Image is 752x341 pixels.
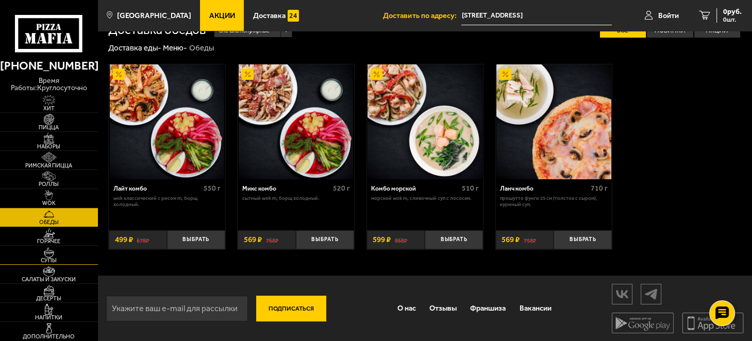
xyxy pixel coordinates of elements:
[113,185,202,193] div: Лайт комбо
[110,64,225,179] img: Лайт комбо
[500,195,608,208] p: Прошутто Фунги 25 см (толстое с сыром), Куриный суп.
[723,16,742,23] span: 0 шт.
[163,43,187,53] a: Меню-
[723,8,742,15] span: 0 руб.
[425,230,483,249] button: Выбрать
[423,296,463,321] a: Отзывы
[500,185,588,193] div: Ланч комбо
[496,64,612,179] a: АкционныйЛанч комбо
[115,236,133,244] span: 499 ₽
[612,285,632,303] img: vk
[371,195,479,201] p: Морской Wok M, Сливочный суп с лососем.
[288,10,299,22] img: 15daf4d41897b9f0e9f617042186c801.svg
[462,184,479,193] span: 510 г
[109,64,225,179] a: АкционныйЛайт комбо
[238,64,354,179] a: АкционныйМикс комбо
[395,236,407,244] s: 868 ₽
[373,236,391,244] span: 599 ₽
[242,69,254,80] img: Акционный
[463,296,512,321] a: Франшиза
[253,12,286,20] span: Доставка
[499,69,511,80] img: Акционный
[239,64,354,179] img: Микс комбо
[209,12,235,20] span: Акции
[371,69,382,80] img: Акционный
[113,69,125,80] img: Акционный
[244,236,262,244] span: 569 ₽
[332,184,349,193] span: 520 г
[461,6,612,25] input: Ваш адрес доставки
[383,12,461,20] span: Доставить по адресу:
[108,43,161,53] a: Доставка еды-
[242,185,330,193] div: Микс комбо
[167,230,225,249] button: Выбрать
[371,185,459,193] div: Комбо морской
[296,230,354,249] button: Выбрать
[391,296,423,321] a: О нас
[113,195,221,208] p: Wok классический с рисом M, Борщ холодный.
[106,296,248,321] input: Укажите ваш e-mail для рассылки
[461,6,612,25] span: Ленинский проспект, 129
[496,64,611,179] img: Ланч комбо
[242,195,350,201] p: Сытный Wok M, Борщ холодный.
[137,236,149,244] s: 678 ₽
[256,296,327,321] button: Подписаться
[189,43,214,54] div: Обеды
[266,236,278,244] s: 768 ₽
[524,236,536,244] s: 758 ₽
[554,230,612,249] button: Выбрать
[658,12,679,20] span: Войти
[502,236,520,244] span: 569 ₽
[367,64,483,179] a: АкционныйКомбо морской
[108,24,206,36] h1: Доставка обедов
[367,64,482,179] img: Комбо морской
[512,296,558,321] a: Вакансии
[591,184,608,193] span: 710 г
[117,12,191,20] span: [GEOGRAPHIC_DATA]
[204,184,221,193] span: 550 г
[641,285,661,303] img: tg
